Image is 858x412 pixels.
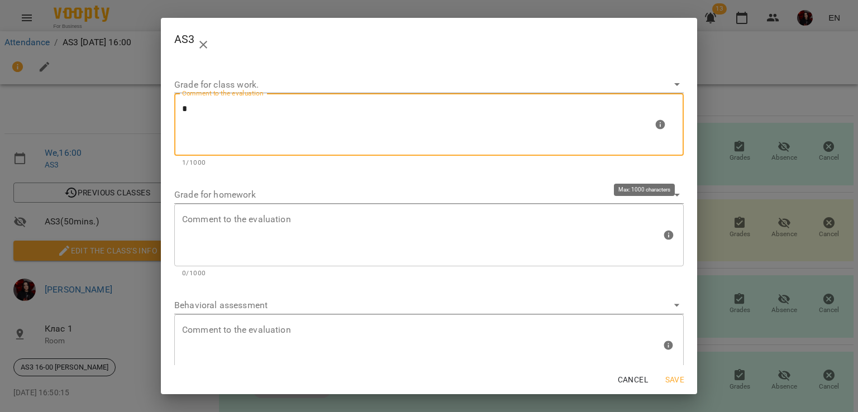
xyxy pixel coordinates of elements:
h2: AS3 [174,27,684,54]
div: Max: 1000 characters [174,314,684,389]
button: Cancel [613,370,652,390]
p: 1/1000 [182,157,676,169]
span: Cancel [618,373,648,386]
p: 0/1000 [182,268,676,279]
span: Save [661,373,688,386]
button: Save [657,370,693,390]
button: close [190,31,217,58]
div: Max: 1000 characters [174,93,684,168]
